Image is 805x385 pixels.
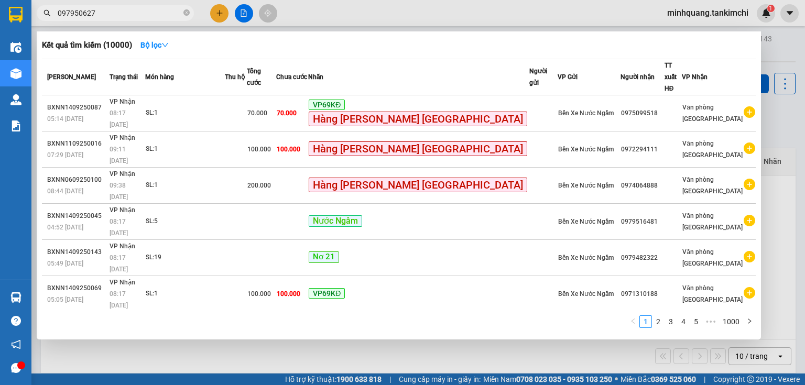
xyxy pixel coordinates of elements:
span: Văn phòng [GEOGRAPHIC_DATA] [682,176,743,195]
span: VP Nhận [682,73,708,81]
span: search [43,9,51,17]
span: 100.000 [247,146,271,153]
span: right [746,318,753,324]
span: close-circle [183,9,190,16]
span: ••• [702,315,719,328]
span: Tổng cước [247,68,261,86]
span: VP Nhận [110,134,135,141]
div: SL: 19 [146,252,224,263]
input: Tìm tên, số ĐT hoặc mã đơn [58,7,181,19]
span: plus-circle [744,251,755,262]
span: VP Gửi [558,73,578,81]
span: Văn phòng [GEOGRAPHIC_DATA] [682,212,743,231]
li: 2 [652,315,665,328]
span: Nhãn [308,73,323,81]
div: BXNN1409250143 [47,247,106,258]
div: SL: 1 [146,107,224,119]
span: Món hàng [145,73,174,81]
span: 05:49 [DATE] [47,260,83,267]
li: 1 [639,315,652,328]
span: 100.000 [247,290,271,298]
a: 1 [640,316,651,327]
span: close-circle [183,8,190,18]
span: Hàng [PERSON_NAME] [GEOGRAPHIC_DATA] [309,112,527,126]
div: 0972294111 [621,144,664,155]
button: left [627,315,639,328]
div: BXNN1409250045 [47,211,106,222]
span: 09:38 [DATE] [110,182,128,201]
span: Nơ 21 [309,251,339,263]
div: SL: 1 [146,180,224,191]
li: Next 5 Pages [702,315,719,328]
span: Bến Xe Nước Ngầm [558,218,614,225]
span: Người gửi [529,68,547,86]
span: Văn phòng [GEOGRAPHIC_DATA] [682,248,743,267]
img: warehouse-icon [10,68,21,79]
span: 08:44 [DATE] [47,188,83,195]
span: VP Nhận [110,98,135,105]
li: 3 [665,315,677,328]
img: warehouse-icon [10,292,21,303]
span: Người nhận [621,73,655,81]
div: 0979482322 [621,252,664,263]
span: Bến Xe Nước Ngầm [558,109,614,117]
span: Bến Xe Nước Ngầm [558,182,614,189]
div: BXNN1109250016 [47,138,106,149]
div: SL: 5 [146,216,224,227]
span: plus-circle [744,287,755,299]
span: 70.000 [277,109,297,117]
span: message [11,363,21,373]
span: Văn phòng [GEOGRAPHIC_DATA] [682,140,743,159]
img: warehouse-icon [10,42,21,53]
button: Bộ lọcdown [132,37,177,53]
span: Hàng [PERSON_NAME] [GEOGRAPHIC_DATA] [309,141,527,156]
span: VP69KĐ [309,100,345,110]
span: 07:29 [DATE] [47,151,83,159]
span: 200.000 [247,182,271,189]
span: Bến Xe Nước Ngầm [558,254,614,261]
span: 04:52 [DATE] [47,224,83,231]
span: 100.000 [277,146,300,153]
span: 08:17 [DATE] [110,254,128,273]
span: 05:05 [DATE] [47,296,83,303]
a: 3 [665,316,677,327]
span: left [630,318,636,324]
span: notification [11,339,21,349]
span: 08:17 [DATE] [110,109,128,128]
span: 08:17 [DATE] [110,290,128,309]
div: SL: 1 [146,144,224,155]
span: Thu hộ [225,73,245,81]
div: 0971310188 [621,289,664,300]
a: 4 [678,316,689,327]
li: 1000 [719,315,743,328]
span: VP Nhận [110,170,135,178]
span: VP Nhận [110,206,135,214]
div: 0975099518 [621,108,664,119]
span: Chưa cước [276,73,307,81]
strong: Bộ lọc [140,41,169,49]
span: Trạng thái [110,73,138,81]
span: Bến Xe Nước Ngầm [558,290,614,298]
span: plus-circle [744,142,755,154]
span: down [161,41,169,49]
div: BXNN0609250100 [47,174,106,185]
h3: Kết quả tìm kiếm ( 10000 ) [42,40,132,51]
span: Văn phòng [GEOGRAPHIC_DATA] [682,284,743,303]
img: solution-icon [10,120,21,131]
li: Previous Page [627,315,639,328]
span: [PERSON_NAME] [47,73,96,81]
span: 100.000 [277,290,300,298]
li: 5 [690,315,702,328]
button: right [743,315,756,328]
span: plus-circle [744,215,755,226]
span: Bến Xe Nước Ngầm [558,146,614,153]
img: warehouse-icon [10,94,21,105]
span: Hàng [PERSON_NAME] [GEOGRAPHIC_DATA] [309,178,527,192]
div: SL: 1 [146,288,224,300]
div: 0979516481 [621,216,664,227]
span: 08:17 [DATE] [110,218,128,237]
li: 4 [677,315,690,328]
span: VP Nhận [110,279,135,286]
span: plus-circle [744,106,755,118]
a: 2 [652,316,664,327]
